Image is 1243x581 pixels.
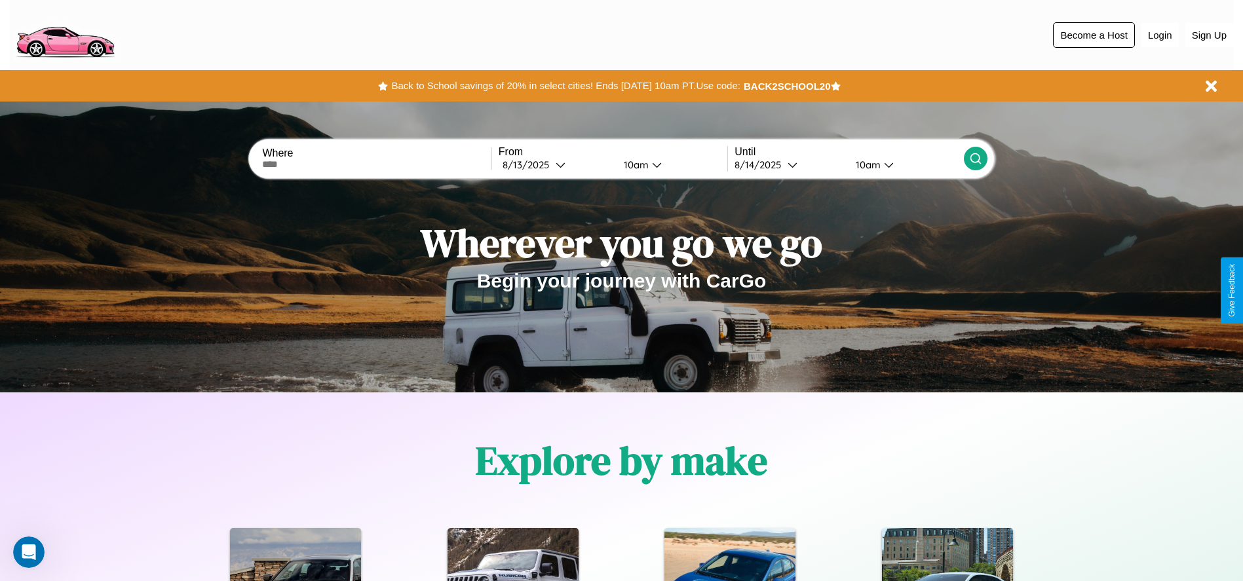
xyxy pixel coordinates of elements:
[735,159,788,171] div: 8 / 14 / 2025
[1227,264,1236,317] div: Give Feedback
[10,7,120,61] img: logo
[499,146,727,158] label: From
[499,158,613,172] button: 8/13/2025
[476,434,767,487] h1: Explore by make
[613,158,728,172] button: 10am
[13,536,45,568] iframe: Intercom live chat
[388,77,743,95] button: Back to School savings of 20% in select cities! Ends [DATE] 10am PT.Use code:
[1053,22,1135,48] button: Become a Host
[845,158,964,172] button: 10am
[262,147,491,159] label: Where
[735,146,963,158] label: Until
[1141,23,1179,47] button: Login
[744,81,831,92] b: BACK2SCHOOL20
[503,159,556,171] div: 8 / 13 / 2025
[849,159,884,171] div: 10am
[1185,23,1233,47] button: Sign Up
[617,159,652,171] div: 10am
